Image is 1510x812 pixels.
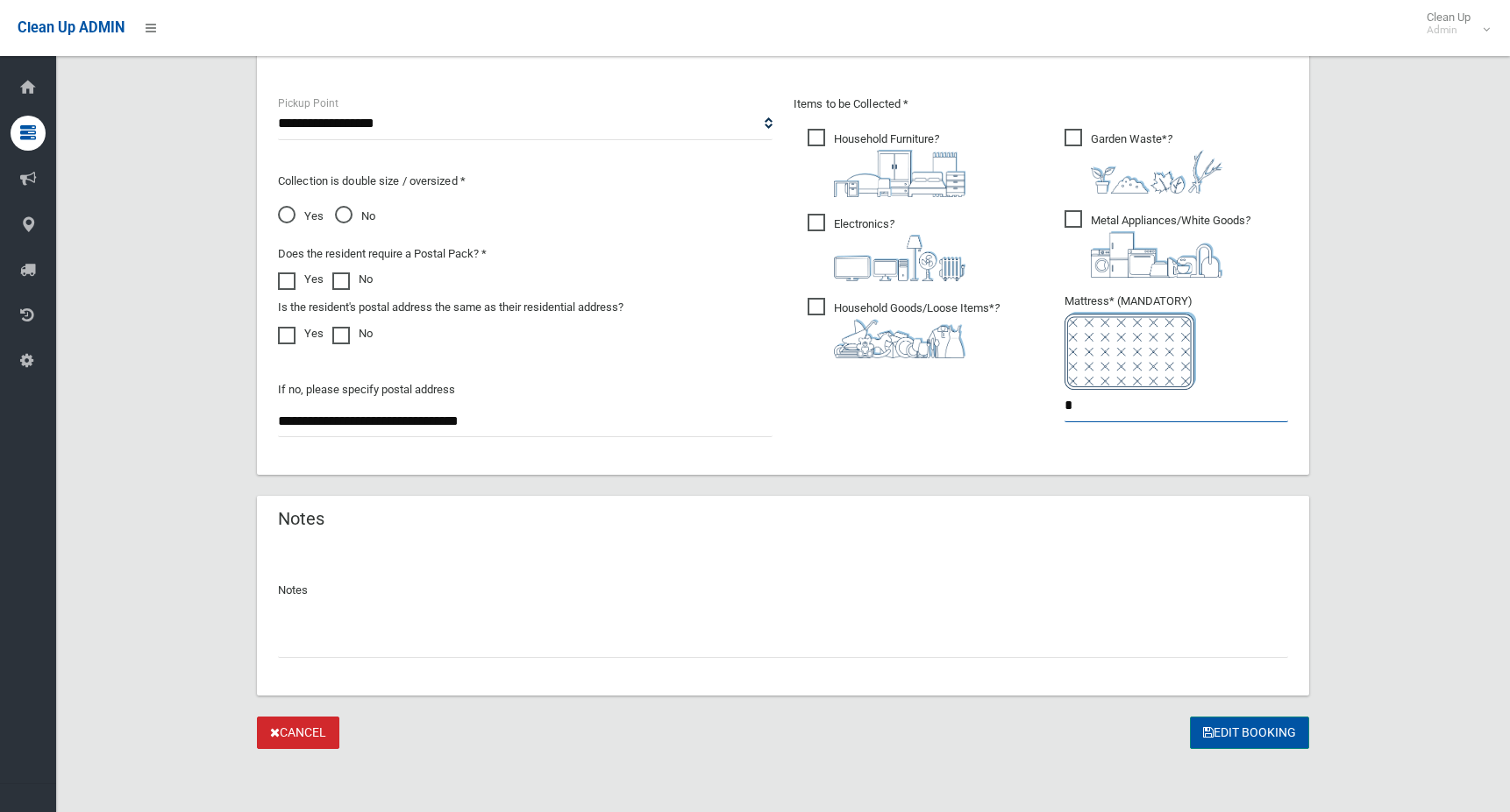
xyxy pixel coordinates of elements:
i: ? [834,301,1000,358]
label: Is the resident's postal address the same as their residential address? [278,297,623,318]
span: Electronics [808,214,965,281]
img: 36c1b0289cb1767239cdd3de9e694f19.png [1091,231,1222,278]
p: Collection is double size / oversized * [278,171,773,192]
span: Metal Appliances/White Goods [1065,210,1250,278]
img: 4fd8a5c772b2c999c83690221e5242e0.png [1091,150,1222,194]
header: Notes [257,502,345,536]
label: Yes [278,269,324,290]
i: ? [834,217,965,281]
label: Does the resident require a Postal Pack? * [278,244,487,265]
button: Edit Booking [1190,717,1309,749]
img: 394712a680b73dbc3d2a6a3a7ffe5a07.png [834,235,965,281]
small: Admin [1427,24,1471,37]
i: ? [1091,132,1222,194]
i: ? [834,132,965,197]
span: Mattress* (MANDATORY) [1065,294,1288,390]
img: b13cc3517677393f34c0a387616ef184.png [834,319,965,358]
a: Cancel [257,717,339,749]
img: aa9efdbe659d29b613fca23ba79d85cb.png [834,150,965,197]
span: Yes [278,206,324,227]
label: Yes [278,323,324,344]
span: Garden Waste* [1065,129,1222,194]
p: Notes [278,580,1288,601]
span: No [335,206,375,227]
label: No [332,269,373,290]
label: If no, please specify postal address [278,379,455,400]
img: e7408bece873d2c1783593a074e5cb2f.png [1065,312,1196,390]
span: Household Goods/Loose Items* [808,298,1000,358]
span: Clean Up [1418,11,1488,37]
span: Clean Up ADMIN [18,19,125,36]
label: No [332,323,373,344]
span: Household Furniture [808,129,965,197]
p: Items to be Collected * [794,94,1288,115]
i: ? [1091,214,1250,278]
